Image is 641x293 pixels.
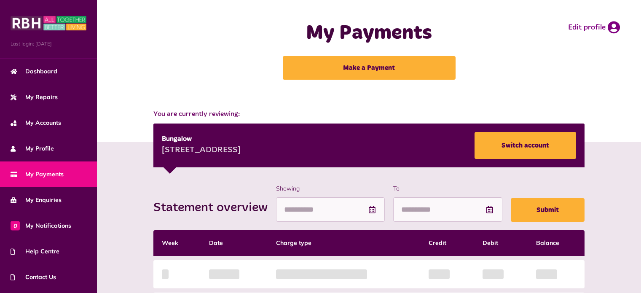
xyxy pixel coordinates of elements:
a: Switch account [475,132,576,159]
span: My Enquiries [11,196,62,204]
span: Help Centre [11,247,59,256]
span: My Repairs [11,93,58,102]
span: Contact Us [11,273,56,282]
span: You are currently reviewing: [153,109,584,119]
div: [STREET_ADDRESS] [162,144,241,157]
span: My Accounts [11,118,61,127]
img: MyRBH [11,15,86,32]
span: 0 [11,221,20,230]
span: My Profile [11,144,54,153]
a: Edit profile [568,21,620,34]
span: My Notifications [11,221,71,230]
span: My Payments [11,170,64,179]
span: Last login: [DATE] [11,40,86,48]
a: Make a Payment [283,56,456,80]
span: Dashboard [11,67,57,76]
h1: My Payments [241,21,497,46]
div: Bungalow [162,134,241,144]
